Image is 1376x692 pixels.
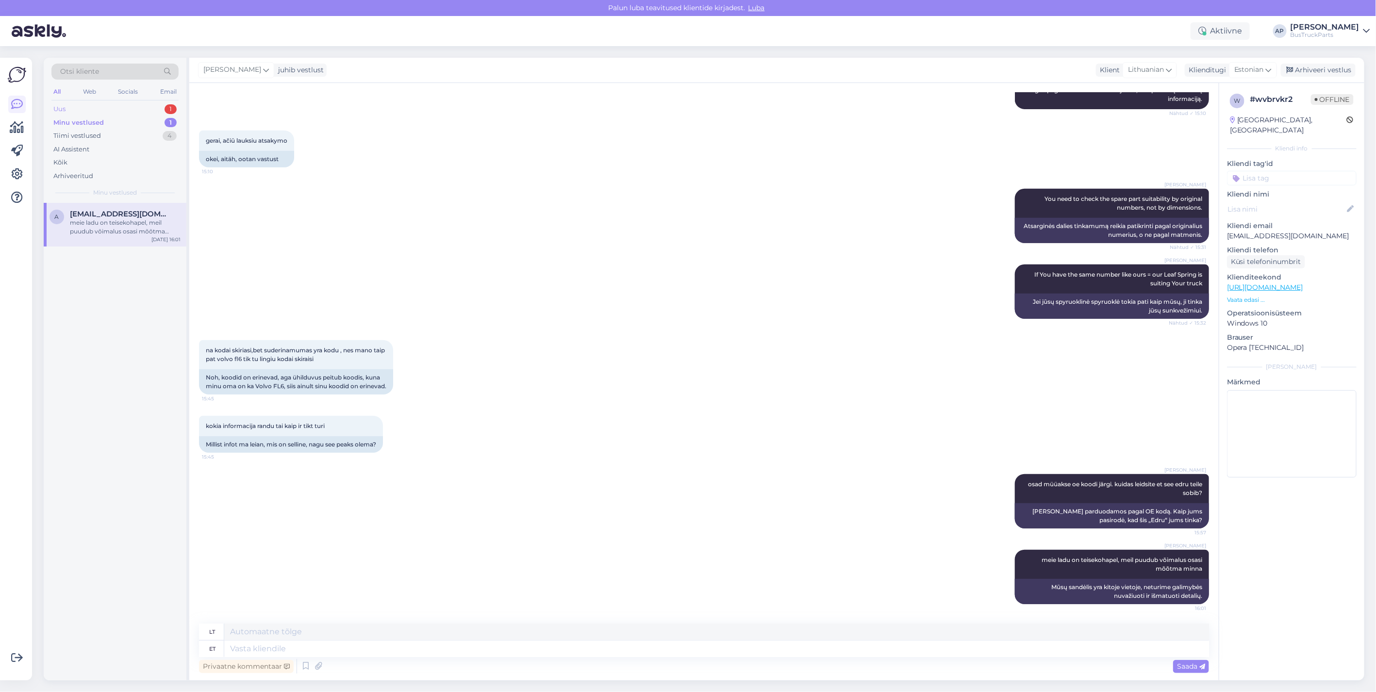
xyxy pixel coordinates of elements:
[1227,189,1357,199] p: Kliendi nimi
[81,85,98,98] div: Web
[165,104,177,114] div: 1
[116,85,140,98] div: Socials
[53,171,93,181] div: Arhiveeritud
[1227,362,1357,371] div: [PERSON_NAME]
[746,3,768,12] span: Luba
[1227,332,1357,343] p: Brauser
[1227,343,1357,353] p: Opera [TECHNICAL_ID]
[1227,272,1357,282] p: Klienditeekond
[1170,529,1206,536] span: 15:57
[1034,271,1204,287] span: If You have the same number like ours = our Leaf Spring is suiting Your truck
[199,151,294,167] div: okei, aitäh, ootan vastust
[1227,377,1357,387] p: Märkmed
[1227,296,1357,304] p: Vaata edasi ...
[1311,94,1354,105] span: Offline
[1170,605,1206,612] span: 16:01
[1273,24,1287,38] div: AP
[1227,255,1305,268] div: Küsi telefoninumbrit
[1191,22,1250,40] div: Aktiivne
[1096,65,1120,75] div: Klient
[1227,245,1357,255] p: Kliendi telefon
[202,395,238,402] span: 15:45
[1177,662,1205,671] span: Saada
[1015,579,1209,604] div: Mūsų sandėlis yra kitoje vietoje, neturime galimybės nuvažiuoti ir išmatuoti detalių.
[1227,283,1303,292] a: [URL][DOMAIN_NAME]
[1169,319,1206,327] span: Nähtud ✓ 15:32
[1185,65,1226,75] div: Klienditugi
[1291,23,1370,39] a: [PERSON_NAME]BusTruckParts
[151,236,181,243] div: [DATE] 16:01
[1227,204,1345,214] input: Lisa nimi
[53,104,66,114] div: Uus
[60,66,99,77] span: Otsi kliente
[1227,231,1357,241] p: [EMAIL_ADDRESS][DOMAIN_NAME]
[1230,115,1347,135] div: [GEOGRAPHIC_DATA], [GEOGRAPHIC_DATA]
[1234,97,1241,104] span: w
[274,65,324,75] div: juhib vestlust
[1170,244,1206,251] span: Nähtud ✓ 15:31
[1015,218,1209,243] div: Atsarginės dalies tinkamumą reikia patikrinti pagal originalius numerius, o ne pagal matmenis.
[1234,65,1264,75] span: Estonian
[1227,159,1357,169] p: Kliendi tag'id
[1281,64,1356,77] div: Arhiveeri vestlus
[206,137,287,144] span: gerai, ačiū lauksiu atsakymo
[202,453,238,461] span: 15:45
[53,118,104,128] div: Minu vestlused
[53,158,67,167] div: Kõik
[1015,503,1209,528] div: [PERSON_NAME] parduodamos pagal OE kodą. Kaip jums pasirodė, kad šis „Edru“ jums tinka?
[199,369,393,395] div: Noh, koodid on erinevad, aga ühilduvus peitub koodis, kuna minu oma on ka Volvo FL6, siis ainult ...
[55,213,59,220] span: a
[70,218,181,236] div: meie ladu on teisekohapel, meil puudub võimalus osasi mõõtma minna
[8,66,26,84] img: Askly Logo
[93,188,137,197] span: Minu vestlused
[163,131,177,141] div: 4
[158,85,179,98] div: Email
[1227,171,1357,185] input: Lisa tag
[202,168,238,175] span: 15:10
[1044,195,1204,211] span: You need to check the spare part suitability by original numbers, not by dimensions.
[1128,65,1164,75] span: Lithuanian
[1291,23,1359,31] div: [PERSON_NAME]
[1015,294,1209,319] div: Jei jūsų spyruoklinė spyruoklė tokia pati kaip mūsų, ji tinka jūsų sunkvežimiui.
[206,346,386,362] span: na kodai skiriasi,bet suderinamumas yra kodu , nes mano taip pat volvo fl6 tik tu lingiu kodai sk...
[1164,257,1206,264] span: [PERSON_NAME]
[1227,144,1357,153] div: Kliendi info
[1164,181,1206,188] span: [PERSON_NAME]
[209,641,216,657] div: et
[53,131,101,141] div: Tiimi vestlused
[1042,556,1204,572] span: meie ladu on teisekohapel, meil puudub võimalus osasi mõõtma minna
[51,85,63,98] div: All
[199,660,294,673] div: Privaatne kommentaar
[199,436,383,453] div: Millist infot ma leian, mis on selline, nagu see peaks olema?
[1250,94,1311,105] div: # wvbrvkr2
[206,422,325,429] span: kokia informacija randu tai kaip ir tikt turi
[1164,466,1206,474] span: [PERSON_NAME]
[53,145,89,154] div: AI Assistent
[210,624,216,640] div: lt
[1291,31,1359,39] div: BusTruckParts
[203,65,261,75] span: [PERSON_NAME]
[165,118,177,128] div: 1
[1164,542,1206,549] span: [PERSON_NAME]
[70,210,171,218] span: arnoldas.v10@gmail.com
[1227,318,1357,329] p: Windows 10
[1028,480,1204,496] span: osad müüakse oe koodi järgi. kuidas leidsite et see edru teile sobib?
[1169,110,1206,117] span: Nähtud ✓ 15:10
[1227,221,1357,231] p: Kliendi email
[1227,308,1357,318] p: Operatsioonisüsteem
